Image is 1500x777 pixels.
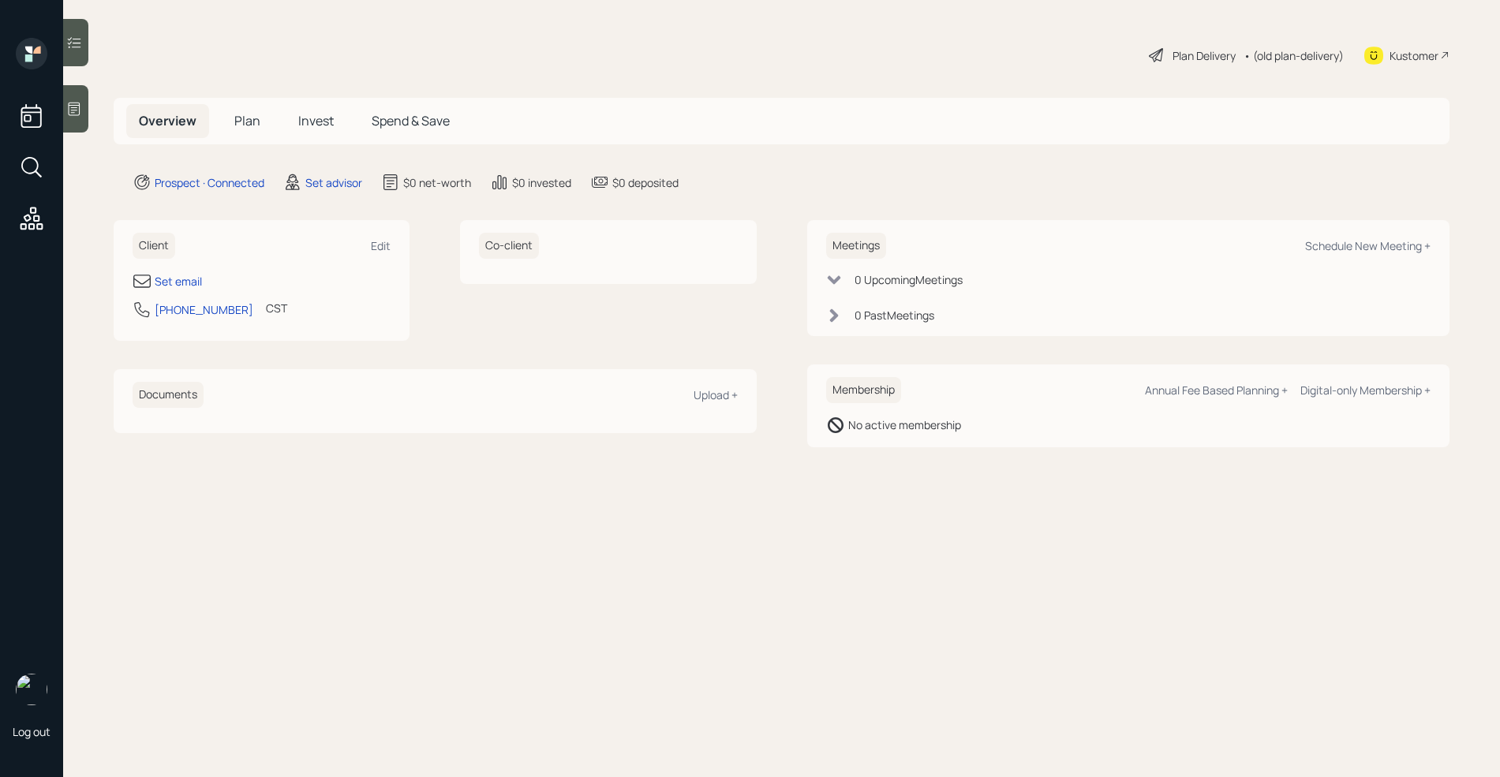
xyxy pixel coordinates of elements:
[155,174,264,191] div: Prospect · Connected
[155,273,202,290] div: Set email
[826,377,901,403] h6: Membership
[372,112,450,129] span: Spend & Save
[403,174,471,191] div: $0 net-worth
[1145,383,1288,398] div: Annual Fee Based Planning +
[479,233,539,259] h6: Co-client
[1244,47,1344,64] div: • (old plan-delivery)
[1305,238,1431,253] div: Schedule New Meeting +
[1390,47,1438,64] div: Kustomer
[1300,383,1431,398] div: Digital-only Membership +
[13,724,50,739] div: Log out
[1173,47,1236,64] div: Plan Delivery
[298,112,334,129] span: Invest
[305,174,362,191] div: Set advisor
[512,174,571,191] div: $0 invested
[694,387,738,402] div: Upload +
[16,674,47,705] img: retirable_logo.png
[848,417,961,433] div: No active membership
[266,300,287,316] div: CST
[234,112,260,129] span: Plan
[855,271,963,288] div: 0 Upcoming Meeting s
[855,307,934,323] div: 0 Past Meeting s
[133,382,204,408] h6: Documents
[155,301,253,318] div: [PHONE_NUMBER]
[826,233,886,259] h6: Meetings
[139,112,196,129] span: Overview
[133,233,175,259] h6: Client
[371,238,391,253] div: Edit
[612,174,679,191] div: $0 deposited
